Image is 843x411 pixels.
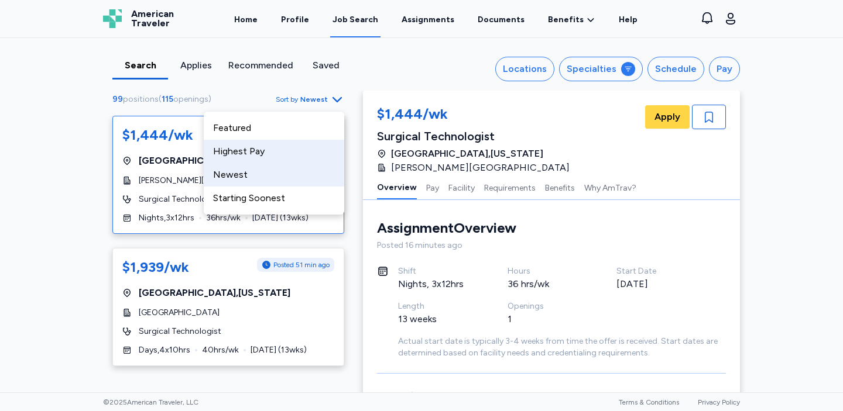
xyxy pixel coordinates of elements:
div: Locations [503,62,547,76]
button: Specialties [559,57,643,81]
span: American Traveler [131,9,174,28]
span: Benefits [548,14,584,26]
div: Actual start date is typically 3-4 weeks from time the offer is received. Start dates are determi... [398,336,726,359]
span: Surgical Technologist [139,326,221,337]
button: Overview [377,175,417,199]
button: Pay [426,175,439,199]
span: © 2025 American Traveler, LLC [103,398,198,407]
span: Apply [654,110,680,124]
div: Shift [398,265,479,277]
div: $1,444/wk [122,126,193,144]
div: Assignment Overview [377,219,516,237]
div: Openings [508,301,589,312]
div: Starting Soonest [204,186,344,210]
div: [DATE] [616,277,698,291]
div: 36 hrs/wk [508,277,589,291]
span: Nights , 3 x 12 hrs [139,212,194,224]
button: Schedule [647,57,704,81]
div: Hours [508,265,589,277]
div: Newest [204,163,344,186]
a: Benefits [548,14,595,26]
span: Surgical Technologist [139,194,221,205]
span: openings [173,94,208,104]
span: [PERSON_NAME][GEOGRAPHIC_DATA] [391,161,570,175]
img: Logo [103,9,122,28]
button: Locations [495,57,554,81]
span: Newest [300,95,328,104]
button: Requirements [484,175,536,199]
span: [GEOGRAPHIC_DATA] , [US_STATE] [391,147,543,161]
div: Schedule [655,62,697,76]
span: 36 hrs/wk [206,212,241,224]
div: Posted 16 minutes ago [377,240,726,251]
span: [DATE] ( 13 wks) [251,344,307,356]
button: Pay [709,57,740,81]
span: [GEOGRAPHIC_DATA] [139,307,220,319]
span: [GEOGRAPHIC_DATA] , [US_STATE] [139,286,290,300]
span: Pay [377,388,402,406]
span: Sort by [276,95,298,104]
div: $1,939/wk [122,258,189,277]
div: $1,444/wk [377,105,577,126]
div: Length [398,301,479,312]
div: Nights, 3x12hrs [398,277,479,291]
div: Job Search [333,14,378,26]
span: 115 [162,94,173,104]
button: Sort byNewest [276,92,344,106]
div: 13 weeks [398,312,479,326]
div: Surgical Technologist [377,128,577,144]
span: 99 [112,94,123,104]
div: 1 [508,312,589,326]
div: Featured [204,116,344,140]
span: [PERSON_NAME][GEOGRAPHIC_DATA] [139,175,282,186]
button: Facility [448,175,475,199]
div: Saved [303,58,349,72]
a: Job Search [330,1,381,37]
button: Why AmTrav? [584,175,636,199]
div: Applies [173,58,219,72]
div: Highest Pay [204,140,344,163]
div: Specialties [567,62,616,76]
div: Search [117,58,163,72]
div: Start Date [616,265,698,277]
span: [DATE] ( 13 wks) [252,212,309,224]
span: Posted 51 min ago [273,260,330,270]
a: Privacy Policy [698,398,740,406]
button: Benefits [545,175,575,199]
a: Terms & Conditions [619,398,679,406]
span: positions [123,94,159,104]
span: Days , 4 x 10 hrs [139,344,190,356]
div: Pay [717,62,732,76]
span: 40 hrs/wk [202,344,239,356]
span: [GEOGRAPHIC_DATA] , [US_STATE] [139,154,290,168]
div: Recommended [228,58,293,72]
div: ( ) [112,94,216,105]
button: Apply [645,105,690,129]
